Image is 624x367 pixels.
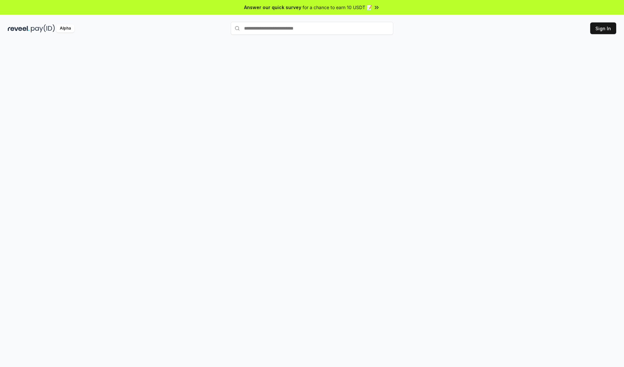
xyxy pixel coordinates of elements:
span: for a chance to earn 10 USDT 📝 [303,4,372,11]
img: reveel_dark [8,24,30,33]
div: Alpha [56,24,74,33]
img: pay_id [31,24,55,33]
span: Answer our quick survey [244,4,301,11]
button: Sign In [590,22,616,34]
